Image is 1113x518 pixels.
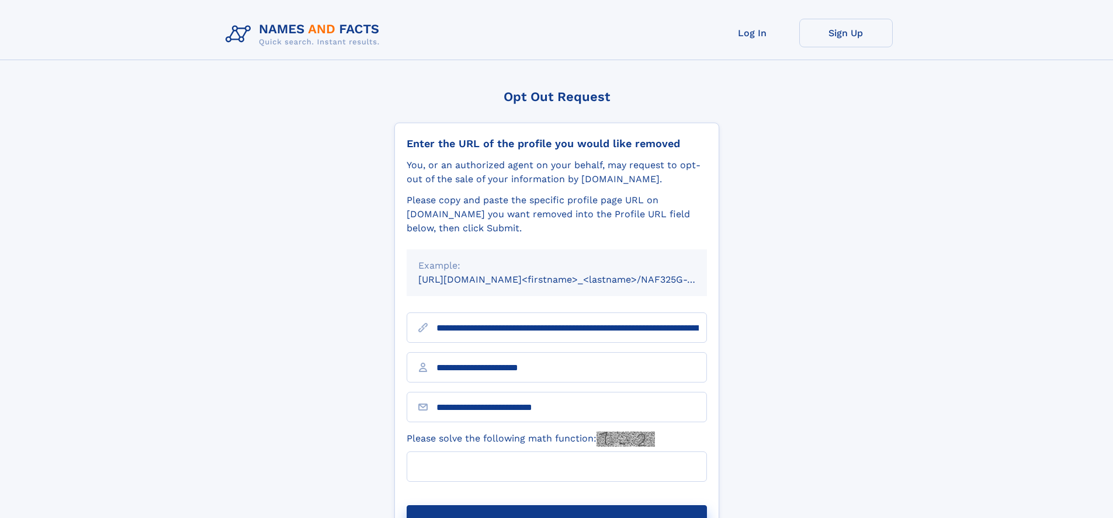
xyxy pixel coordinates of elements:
label: Please solve the following math function: [407,432,655,447]
div: Opt Out Request [394,89,719,104]
a: Log In [706,19,799,47]
div: Example: [418,259,695,273]
div: Please copy and paste the specific profile page URL on [DOMAIN_NAME] you want removed into the Pr... [407,193,707,235]
div: Enter the URL of the profile you would like removed [407,137,707,150]
div: You, or an authorized agent on your behalf, may request to opt-out of the sale of your informatio... [407,158,707,186]
img: Logo Names and Facts [221,19,389,50]
small: [URL][DOMAIN_NAME]<firstname>_<lastname>/NAF325G-xxxxxxxx [418,274,729,285]
a: Sign Up [799,19,893,47]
